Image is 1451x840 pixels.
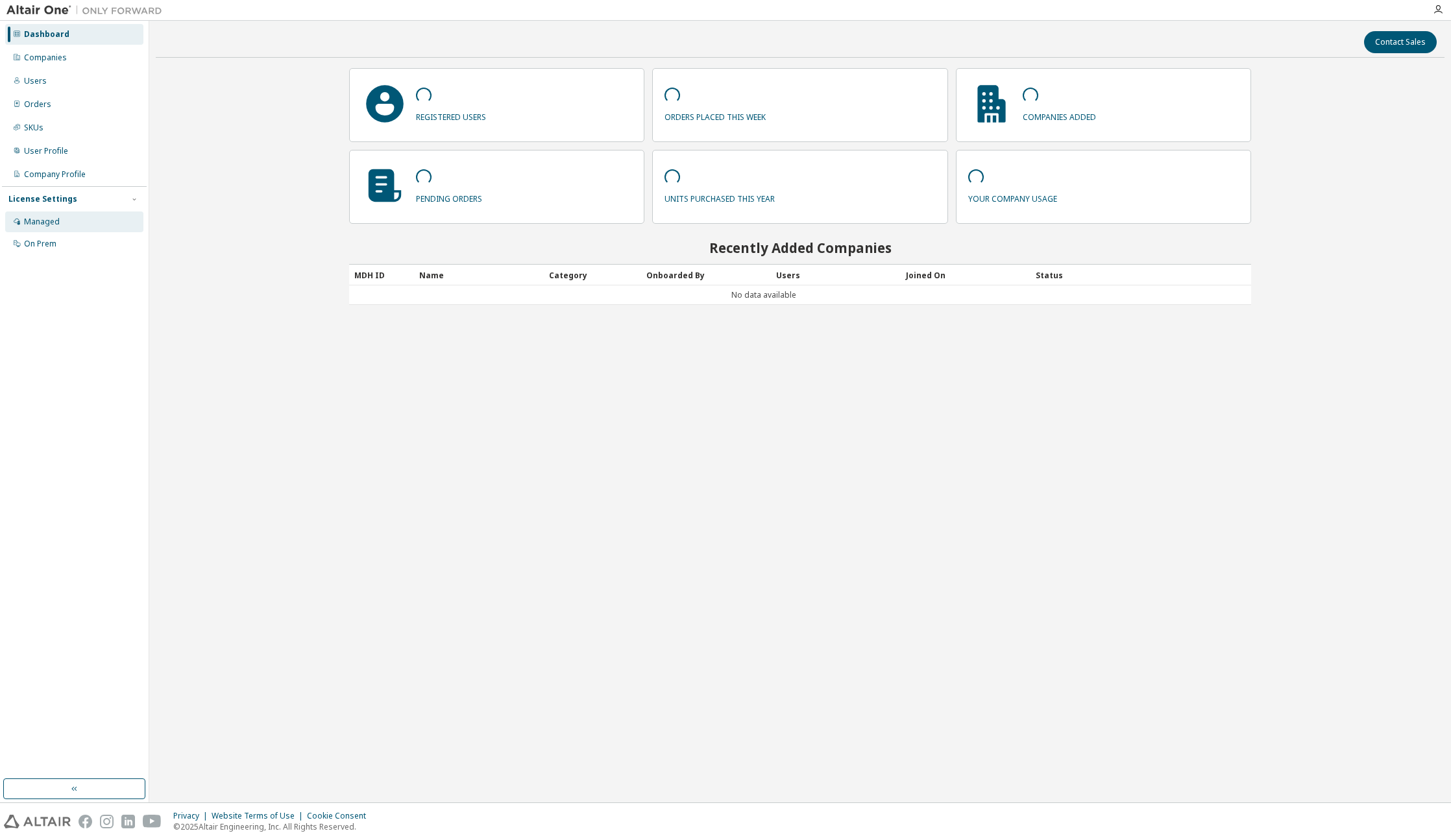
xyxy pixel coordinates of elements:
p: your company usage [968,189,1057,204]
div: SKUs [24,123,43,133]
p: © 2025 Altair Engineering, Inc. All Rights Reserved. [173,821,374,832]
td: No data available [349,285,1178,305]
img: facebook.svg [79,815,92,828]
button: Contact Sales [1364,31,1437,53]
div: Orders [24,99,51,110]
p: pending orders [416,189,482,204]
div: Category [549,265,636,285]
div: Companies [24,53,67,63]
h2: Recently Added Companies [349,239,1251,256]
div: MDH ID [354,265,409,285]
img: Altair One [6,4,169,17]
div: License Settings [8,194,77,204]
p: orders placed this week [665,108,766,123]
img: youtube.svg [143,815,162,828]
div: On Prem [24,239,56,249]
p: units purchased this year [665,189,775,204]
div: Users [24,76,47,86]
p: registered users [416,108,486,123]
div: Dashboard [24,29,69,40]
img: instagram.svg [100,815,114,828]
div: Privacy [173,811,212,821]
div: Status [1036,265,1173,285]
div: Name [419,265,539,285]
div: Company Profile [24,169,86,180]
img: altair_logo.svg [4,815,71,828]
img: linkedin.svg [121,815,135,828]
div: Joined On [906,265,1025,285]
div: User Profile [24,146,68,156]
div: Website Terms of Use [212,811,307,821]
div: Managed [24,217,60,227]
p: companies added [1023,108,1096,123]
div: Cookie Consent [307,811,374,821]
div: Users [776,265,896,285]
div: Onboarded By [646,265,766,285]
